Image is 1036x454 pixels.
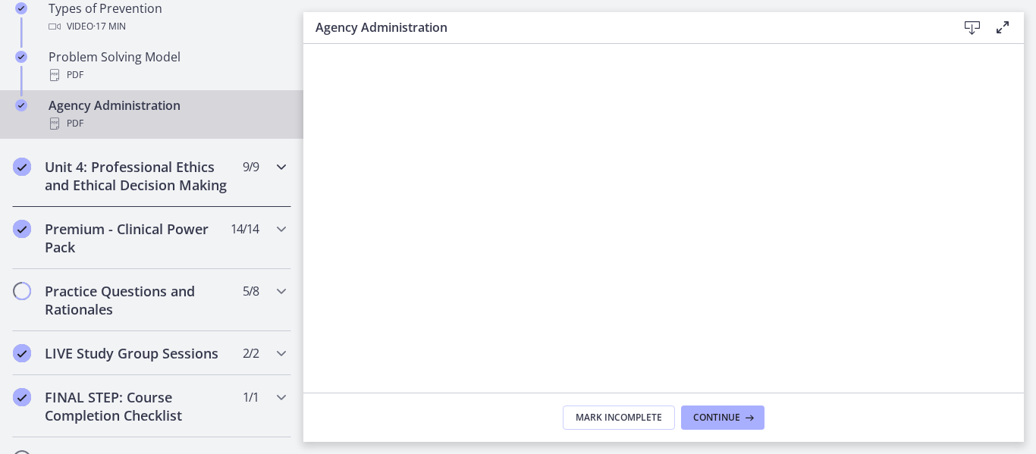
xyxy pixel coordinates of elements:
i: Completed [15,99,27,111]
i: Completed [13,344,31,362]
i: Completed [15,51,27,63]
h2: LIVE Study Group Sessions [45,344,230,362]
h2: Premium - Clinical Power Pack [45,220,230,256]
i: Completed [13,158,31,176]
span: 9 / 9 [243,158,259,176]
div: Agency Administration [49,96,285,133]
span: 1 / 1 [243,388,259,406]
span: 2 / 2 [243,344,259,362]
div: Problem Solving Model [49,48,285,84]
h2: Unit 4: Professional Ethics and Ethical Decision Making [45,158,230,194]
button: Continue [681,405,764,430]
div: PDF [49,114,285,133]
span: · 17 min [93,17,126,36]
i: Completed [13,220,31,238]
h2: Practice Questions and Rationales [45,282,230,318]
span: 14 / 14 [231,220,259,238]
div: Video [49,17,285,36]
div: PDF [49,66,285,84]
button: Mark Incomplete [563,405,675,430]
span: 5 / 8 [243,282,259,300]
h3: Agency Administration [316,18,933,36]
span: Continue [693,412,740,424]
i: Completed [15,2,27,14]
i: Completed [13,388,31,406]
h2: FINAL STEP: Course Completion Checklist [45,388,230,424]
span: Mark Incomplete [576,412,662,424]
